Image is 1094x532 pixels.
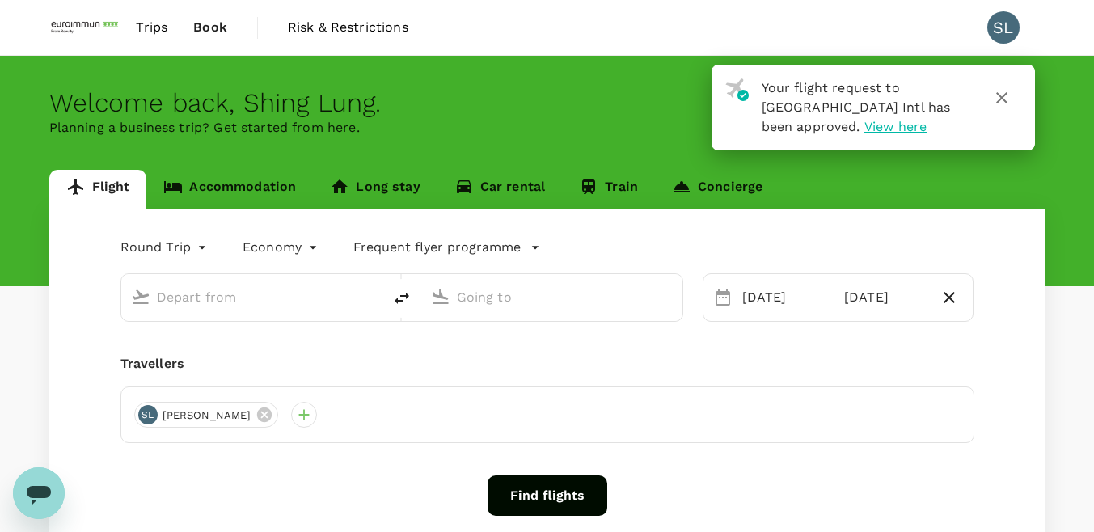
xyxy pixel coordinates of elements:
div: SL [987,11,1020,44]
button: Frequent flyer programme [353,238,540,257]
span: Trips [136,18,167,37]
a: Concierge [655,170,779,209]
span: [PERSON_NAME] [153,407,261,424]
a: Flight [49,170,147,209]
div: Travellers [120,354,974,374]
div: [DATE] [838,281,932,314]
input: Going to [457,285,648,310]
p: Frequent flyer programme [353,238,521,257]
div: Economy [243,234,321,260]
a: Train [562,170,655,209]
img: flight-approved [725,78,749,101]
div: SL [138,405,158,424]
div: [DATE] [736,281,830,314]
button: delete [382,279,421,318]
img: EUROIMMUN (South East Asia) Pte. Ltd. [49,10,124,45]
button: Find flights [488,475,607,516]
span: Book [193,18,227,37]
button: Open [671,295,674,298]
div: Round Trip [120,234,211,260]
a: Long stay [313,170,437,209]
a: Accommodation [146,170,313,209]
input: Depart from [157,285,348,310]
span: Risk & Restrictions [288,18,408,37]
iframe: Button to launch messaging window [13,467,65,519]
button: Open [371,295,374,298]
div: Welcome back , Shing Lung . [49,88,1045,118]
div: SL[PERSON_NAME] [134,402,279,428]
a: Car rental [437,170,563,209]
span: View here [864,119,927,134]
span: Your flight request to [GEOGRAPHIC_DATA] Intl has been approved. [762,80,951,134]
p: Planning a business trip? Get started from here. [49,118,1045,137]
